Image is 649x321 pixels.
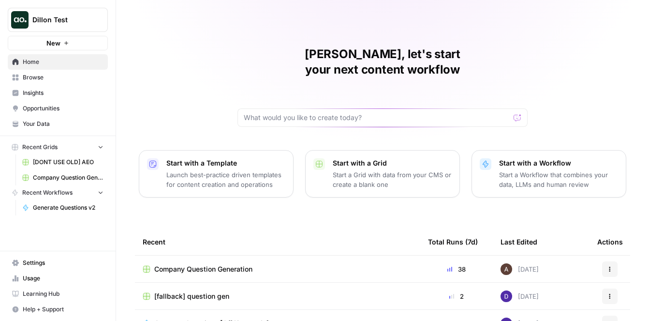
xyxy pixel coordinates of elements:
[8,255,108,271] a: Settings
[428,229,478,255] div: Total Runs (7d)
[501,263,539,275] div: [DATE]
[8,70,108,85] a: Browse
[8,140,108,154] button: Recent Grids
[23,89,103,97] span: Insights
[23,259,103,267] span: Settings
[32,15,91,25] span: Dillon Test
[8,36,108,50] button: New
[33,173,103,182] span: Company Question Generation
[8,302,108,317] button: Help + Support
[23,120,103,128] span: Your Data
[597,229,623,255] div: Actions
[154,264,252,274] span: Company Question Generation
[11,11,29,29] img: Dillon Test Logo
[333,158,452,168] p: Start with a Grid
[8,85,108,101] a: Insights
[22,143,58,152] span: Recent Grids
[23,274,103,283] span: Usage
[46,38,60,48] span: New
[501,263,512,275] img: outd9nmvisznegtkgmf6r94nv2pn
[23,58,103,66] span: Home
[166,170,285,189] p: Launch best-practice driven templates for content creation and operations
[33,203,103,212] span: Generate Questions v2
[33,158,103,167] span: [DONT USE OLD] AEO
[23,305,103,314] span: Help + Support
[428,291,485,301] div: 2
[139,150,294,198] button: Start with a TemplateLaunch best-practice driven templates for content creation and operations
[472,150,626,198] button: Start with a WorkflowStart a Workflow that combines your data, LLMs and human review
[18,170,108,185] a: Company Question Generation
[8,286,108,302] a: Learning Hub
[8,116,108,132] a: Your Data
[143,264,413,274] a: Company Question Generation
[22,188,73,197] span: Recent Workflows
[8,185,108,200] button: Recent Workflows
[18,154,108,170] a: [DONT USE OLD] AEO
[23,73,103,82] span: Browse
[8,8,108,32] button: Workspace: Dillon Test
[501,290,512,302] img: 6clbhjv5t98vtpq4yyt91utag0vy
[499,158,618,168] p: Start with a Workflow
[499,170,618,189] p: Start a Workflow that combines your data, LLMs and human review
[23,104,103,113] span: Opportunities
[154,291,229,301] span: [fallback] question gen
[23,290,103,298] span: Learning Hub
[428,264,485,274] div: 38
[305,150,460,198] button: Start with a GridStart a Grid with data from your CMS or create a blank one
[501,229,537,255] div: Last Edited
[143,229,413,255] div: Recent
[501,290,539,302] div: [DATE]
[8,54,108,70] a: Home
[166,158,285,168] p: Start with a Template
[143,291,413,301] a: [fallback] question gen
[333,170,452,189] p: Start a Grid with data from your CMS or create a blank one
[237,46,528,77] h1: [PERSON_NAME], let's start your next content workflow
[8,271,108,286] a: Usage
[18,200,108,215] a: Generate Questions v2
[8,101,108,116] a: Opportunities
[244,113,510,122] input: What would you like to create today?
